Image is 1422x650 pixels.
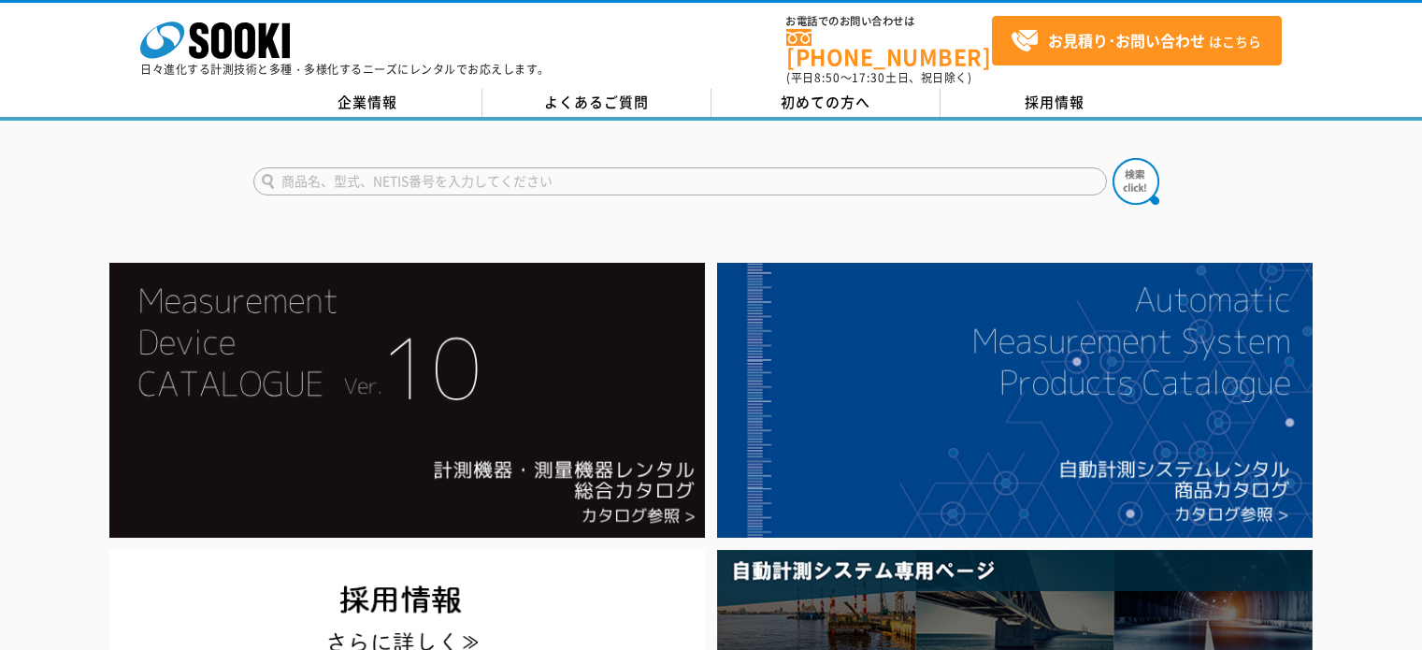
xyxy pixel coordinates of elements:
input: 商品名、型式、NETIS番号を入力してください [253,167,1107,195]
a: 初めての方へ [711,89,941,117]
span: 初めての方へ [781,92,870,112]
img: Catalog Ver10 [109,263,705,538]
p: 日々進化する計測技術と多種・多様化するニーズにレンタルでお応えします。 [140,64,550,75]
a: [PHONE_NUMBER] [786,29,992,67]
img: 自動計測システムカタログ [717,263,1313,538]
span: 8:50 [814,69,840,86]
span: はこちら [1011,27,1261,55]
strong: お見積り･お問い合わせ [1048,29,1205,51]
a: 企業情報 [253,89,482,117]
a: よくあるご質問 [482,89,711,117]
a: 採用情報 [941,89,1170,117]
img: btn_search.png [1113,158,1159,205]
span: (平日 ～ 土日、祝日除く) [786,69,971,86]
span: 17:30 [852,69,885,86]
span: お電話でのお問い合わせは [786,16,992,27]
a: お見積り･お問い合わせはこちら [992,16,1282,65]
